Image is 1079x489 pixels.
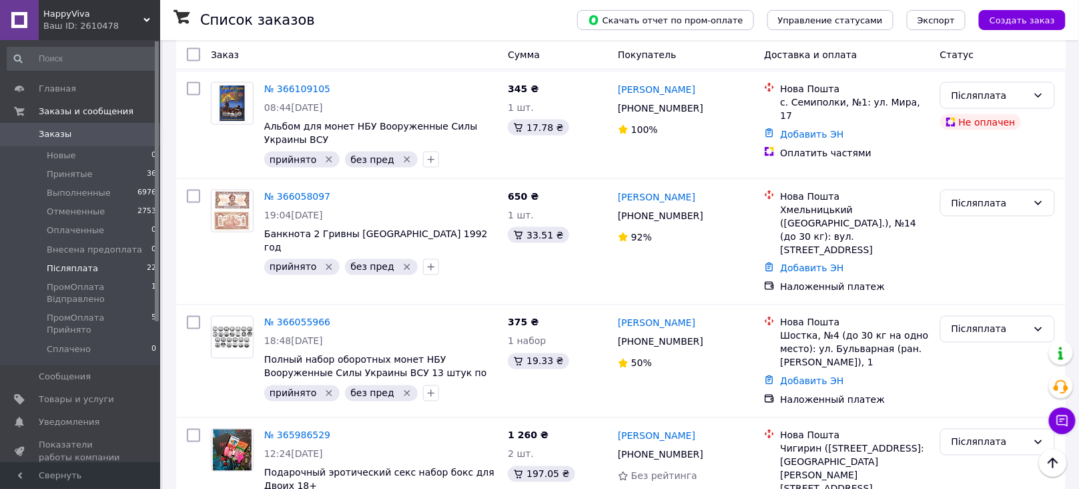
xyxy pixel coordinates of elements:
[780,393,929,407] div: Наложенный платеж
[264,121,478,145] a: Альбом для монет НБУ Вооруженные Силы Украины ВСУ
[631,232,652,242] span: 92%
[767,10,893,30] button: Управление статусами
[618,210,703,221] span: [PHONE_NUMBER]
[47,281,151,305] span: ПромОплата Відправлено
[990,15,1055,25] span: Создать заказ
[151,244,156,256] span: 0
[264,449,323,460] span: 12:24[DATE]
[264,191,330,202] a: № 366058097
[151,224,156,236] span: 0
[631,124,658,135] span: 100%
[324,262,334,273] svg: Удалить метку
[780,96,929,122] div: с. Семиполки, №1: ул. Мира, 17
[47,343,91,355] span: Сплачено
[618,317,695,330] a: [PERSON_NAME]
[137,187,156,199] span: 6976
[47,206,105,218] span: Отмененные
[952,88,1028,103] div: Післяплата
[47,312,151,336] span: ПромОплата Прийнято
[780,316,929,329] div: Нова Пошта
[402,388,412,399] svg: Удалить метку
[780,281,929,294] div: Наложенный платеж
[270,154,317,165] span: прийнято
[508,49,540,60] span: Сумма
[508,353,569,369] div: 19.33 ₴
[47,168,93,180] span: Принятые
[264,355,487,392] a: Полный набор оборотных монет НБУ Вооруженные Силы Украины ВСУ 13 штук по 10 гривен
[952,322,1028,337] div: Післяплата
[39,128,71,140] span: Заказы
[151,150,156,162] span: 0
[39,439,123,463] span: Показатели работы компании
[264,336,323,347] span: 18:48[DATE]
[217,83,248,124] img: Фото товару
[324,154,334,165] svg: Удалить метку
[508,317,538,328] span: 375 ₴
[39,106,133,118] span: Заказы и сообщения
[47,187,111,199] span: Выполненные
[780,203,929,257] div: Хмельницький ([GEOGRAPHIC_DATA].), №14 (до 30 кг): вул. [STREET_ADDRESS]
[264,210,323,220] span: 19:04[DATE]
[508,84,538,94] span: 345 ₴
[631,471,697,482] span: Без рейтинга
[618,190,695,204] a: [PERSON_NAME]
[39,83,76,95] span: Главная
[147,263,156,275] span: 22
[147,168,156,180] span: 36
[618,450,703,460] span: [PHONE_NUMBER]
[577,10,754,30] button: Скачать отчет по пром-оплате
[47,263,98,275] span: Післяплата
[508,430,549,441] span: 1 260 ₴
[47,224,104,236] span: Оплаченные
[618,430,695,443] a: [PERSON_NAME]
[211,49,239,60] span: Заказ
[778,15,883,25] span: Управление статусами
[618,337,703,347] span: [PHONE_NUMBER]
[508,336,546,347] span: 1 набор
[137,206,156,218] span: 2753
[952,435,1028,450] div: Післяплата
[151,281,156,305] span: 1
[979,10,1066,30] button: Создать заказ
[402,154,412,165] svg: Удалить метку
[918,15,955,25] span: Экспорт
[39,393,114,405] span: Товары и услуги
[350,262,394,273] span: без пред
[588,14,743,26] span: Скачать отчет по пром-оплате
[214,190,252,232] img: Фото товару
[151,312,156,336] span: 5
[211,190,254,232] a: Фото товару
[350,388,394,399] span: без пред
[1049,407,1076,434] button: Чат с покупателем
[508,191,538,202] span: 650 ₴
[508,466,575,482] div: 197.05 ₴
[764,49,857,60] span: Доставка и оплата
[508,120,569,136] div: 17.78 ₴
[264,228,488,253] span: Банкнота 2 Гривны [GEOGRAPHIC_DATA] 1992 год
[211,82,254,125] a: Фото товару
[780,263,843,274] a: Добавить ЭН
[1039,449,1067,477] button: Наверх
[780,376,843,387] a: Добавить ЭН
[952,196,1028,210] div: Післяплата
[211,316,254,359] a: Фото товару
[907,10,966,30] button: Экспорт
[508,449,534,460] span: 2 шт.
[631,358,652,369] span: 50%
[780,129,843,140] a: Добавить ЭН
[940,114,1021,130] div: Не оплачен
[270,262,317,273] span: прийнято
[270,388,317,399] span: прийнято
[618,49,677,60] span: Покупатель
[324,388,334,399] svg: Удалить метку
[43,20,160,32] div: Ваш ID: 2610478
[264,102,323,113] span: 08:44[DATE]
[780,329,929,369] div: Шостка, №4 (до 30 кг на одно место): ул. Бульварная (ран. [PERSON_NAME]), 1
[264,84,330,94] a: № 366109105
[211,429,254,472] a: Фото товару
[780,146,929,160] div: Оплатить частями
[39,371,91,383] span: Сообщения
[618,83,695,96] a: [PERSON_NAME]
[264,430,330,441] a: № 365986529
